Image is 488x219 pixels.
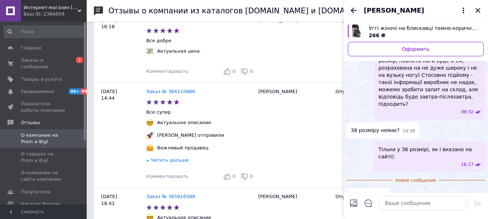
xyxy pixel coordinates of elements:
span: Уведомления [21,88,54,95]
div: [PERSON_NAME] [255,11,332,83]
span: Товары и услуги [21,76,62,83]
span: 09:32 12.10.2025 [461,109,474,115]
img: :rocket: [146,132,154,139]
span: 266 ₴ [369,32,385,38]
span: Интернет-магазин Minimalka.com - минимальные цены на одежду и обувь, нижнее белье и другие товары [23,4,78,11]
div: Комментировать [146,173,188,180]
input: Поиск [4,25,85,38]
span: Отзывы [21,119,40,126]
div: Опубликован [336,88,403,95]
span: Комментировать [146,69,188,74]
div: [PERSON_NAME] отправили [155,132,226,139]
div: Опубликован [336,193,403,200]
p: Все супер [146,109,255,115]
span: Главная [21,45,41,51]
span: Вітаємо! Ця модель є в наявності 36 розмір, повнота ноги буде 8 см, розрахована на не дуже широку... [379,50,481,108]
img: 6457516278_w640_h640_uggi-zhenskie-na.jpg [352,25,361,38]
span: [PERSON_NAME] [364,6,424,15]
span: 1 [76,57,83,63]
span: О компании на Prom и Bigl [21,132,67,145]
button: Открыть шаблоны ответов [364,198,373,208]
span: Уггі жіночі на блискавці темно-коричневого кольору на хутрі 153594M [369,25,478,32]
span: 0 [250,69,253,74]
span: 0 [232,69,235,74]
p: Все добре [146,38,255,44]
div: Вежливый продавец [155,145,210,151]
span: 14:38 12.10.2025 [402,128,415,134]
a: Оформить [348,42,484,56]
span: Заказы и сообщения [21,57,67,70]
span: 38 розміру немає? [351,127,400,134]
span: Покупатели [21,189,51,195]
span: 0 [232,174,235,179]
button: [PERSON_NAME] [364,6,468,15]
span: Тільки у 36 розмірі, як і вказано на сайті) [379,146,481,160]
a: Заказ № 366110886 [146,89,195,94]
span: 99+ [81,88,92,95]
span: Читать дальше [151,157,189,163]
div: Актуальная цена [155,48,202,54]
div: [DATE] 14:44 [94,83,146,188]
div: [PERSON_NAME] [255,83,332,188]
span: 16:17 12.10.2025 [461,162,474,168]
img: :hugging_face: [146,144,154,152]
span: Каталог ProSale [21,201,60,207]
div: Ваш ID: 2366659 [23,11,87,17]
span: О компании на сайте компании [21,170,67,183]
a: Посмотреть товар [348,25,484,39]
img: :money_with_wings: [146,48,154,55]
a: Заказ № 365816588 [146,194,195,199]
span: Показатели работы компании [21,101,67,114]
div: [DATE] 16:18 [94,11,146,83]
span: 99+ [69,88,81,95]
span: Комментировать [146,174,188,179]
div: Читать дальше [146,157,255,165]
img: :nerd_face: [146,119,154,126]
span: О товарах на Prom и Bigl [21,151,67,164]
span: 0 [250,174,253,179]
h1: Отзывы о компании из каталогов [DOMAIN_NAME] и [DOMAIN_NAME] [108,6,382,15]
span: Новое сообщение [393,178,439,184]
a: Заказ № 365886978 [146,17,195,23]
button: Назад [349,6,358,15]
button: Закрыть [474,6,482,15]
div: Актуальное описание [155,119,213,126]
div: Комментировать [146,68,188,75]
